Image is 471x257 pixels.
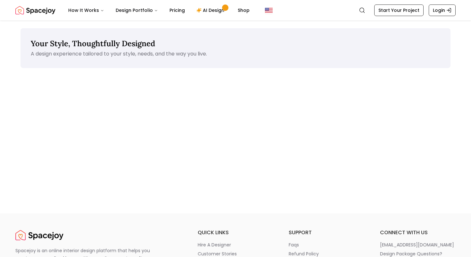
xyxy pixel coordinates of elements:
[429,4,456,16] a: Login
[15,229,63,242] a: Spacejoy
[15,4,55,17] a: Spacejoy
[380,229,456,236] h6: connect with us
[289,229,364,236] h6: support
[374,4,424,16] a: Start Your Project
[63,4,255,17] nav: Main
[31,50,440,58] p: A design experience tailored to your style, needs, and the way you live.
[380,242,454,248] p: [EMAIL_ADDRESS][DOMAIN_NAME]
[63,4,109,17] button: How It Works
[289,251,319,257] p: refund policy
[198,251,237,257] p: customer stories
[191,4,231,17] a: AI Design
[198,251,273,257] a: customer stories
[15,229,63,242] img: Spacejoy Logo
[164,4,190,17] a: Pricing
[15,4,55,17] img: Spacejoy Logo
[31,39,440,49] p: Your Style, Thoughtfully Designed
[380,242,456,248] a: [EMAIL_ADDRESS][DOMAIN_NAME]
[111,4,163,17] button: Design Portfolio
[289,242,364,248] a: faqs
[289,242,299,248] p: faqs
[198,229,273,236] h6: quick links
[265,6,273,14] img: United States
[233,4,255,17] a: Shop
[198,242,273,248] a: hire a designer
[289,251,364,257] a: refund policy
[198,242,231,248] p: hire a designer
